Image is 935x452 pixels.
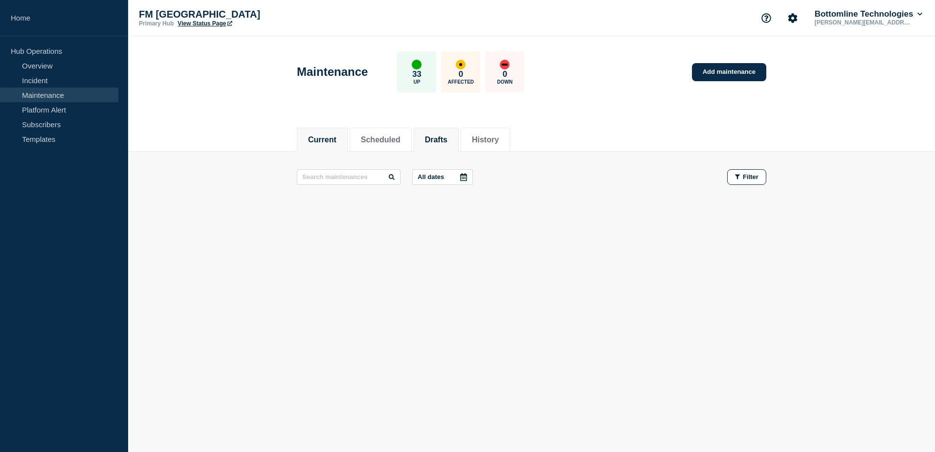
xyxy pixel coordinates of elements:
div: down [500,60,510,69]
div: up [412,60,422,69]
div: affected [456,60,466,69]
p: 33 [412,69,422,79]
p: Primary Hub [139,20,174,27]
p: Affected [448,79,474,85]
p: [PERSON_NAME][EMAIL_ADDRESS][PERSON_NAME][DOMAIN_NAME] [813,19,914,26]
p: 0 [503,69,507,79]
span: Filter [743,173,758,181]
button: Filter [727,169,766,185]
p: FM [GEOGRAPHIC_DATA] [139,9,334,20]
button: Bottomline Technologies [813,9,924,19]
button: History [472,136,499,144]
button: Drafts [425,136,447,144]
button: Support [756,8,777,28]
h1: Maintenance [297,65,368,79]
p: 0 [459,69,463,79]
a: Add maintenance [692,63,766,81]
a: View Status Page [178,20,232,27]
button: Account settings [782,8,803,28]
button: Scheduled [361,136,401,144]
input: Search maintenances [297,169,401,185]
button: Current [308,136,336,144]
button: All dates [412,169,473,185]
p: All dates [418,173,444,181]
p: Up [413,79,420,85]
p: Down [497,79,513,85]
